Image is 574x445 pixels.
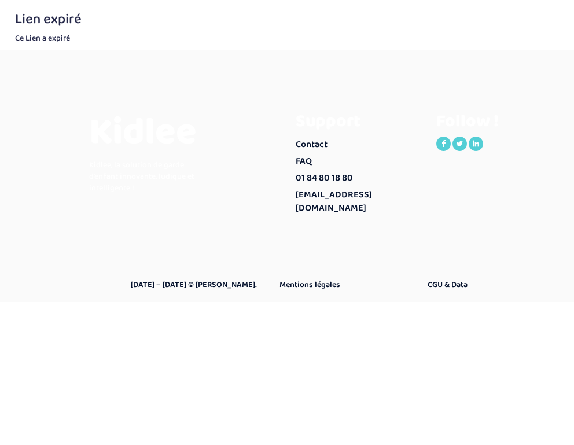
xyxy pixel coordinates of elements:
p: Ce Lien a expiré [15,32,559,44]
h3: Kidlee [89,112,205,153]
a: Mentions légales [279,279,411,290]
a: CGU & Data [428,279,559,290]
h3: Support [296,112,419,131]
a: Contact [296,137,419,153]
a: FAQ [296,153,419,170]
h3: Follow ! [436,112,560,131]
p: Kidlee, la solution de garde d’enfant innovante, ludique et intelligente ! [89,159,205,194]
a: [EMAIL_ADDRESS][DOMAIN_NAME] [296,187,419,217]
a: 01 84 80 18 80 [296,170,419,187]
h3: Lien expiré [15,12,559,27]
a: [DATE] – [DATE] © [PERSON_NAME]. [131,279,262,290]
